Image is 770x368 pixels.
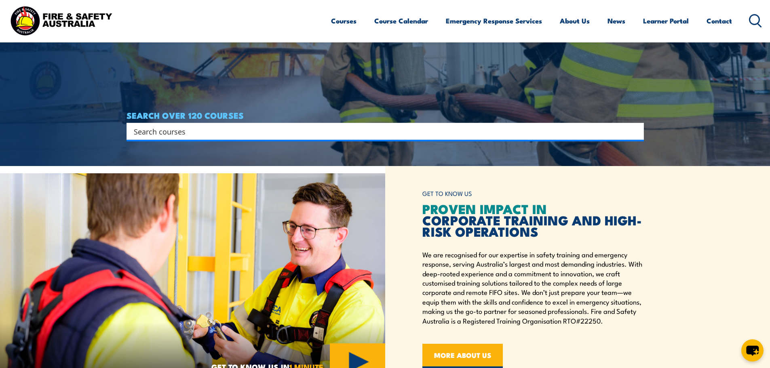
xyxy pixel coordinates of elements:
button: chat-button [741,339,764,362]
h2: CORPORATE TRAINING AND HIGH-RISK OPERATIONS [422,203,644,237]
a: About Us [560,10,590,32]
h4: SEARCH OVER 120 COURSES [127,111,644,120]
form: Search form [135,126,628,137]
button: Search magnifier button [630,126,641,137]
a: Learner Portal [643,10,689,32]
span: PROVEN IMPACT IN [422,198,547,219]
input: Search input [134,125,626,137]
a: Contact [707,10,732,32]
a: Course Calendar [374,10,428,32]
a: Emergency Response Services [446,10,542,32]
h6: GET TO KNOW US [422,186,644,201]
a: Courses [331,10,357,32]
a: News [608,10,625,32]
a: MORE ABOUT US [422,344,503,368]
p: We are recognised for our expertise in safety training and emergency response, serving Australia’... [422,250,644,325]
